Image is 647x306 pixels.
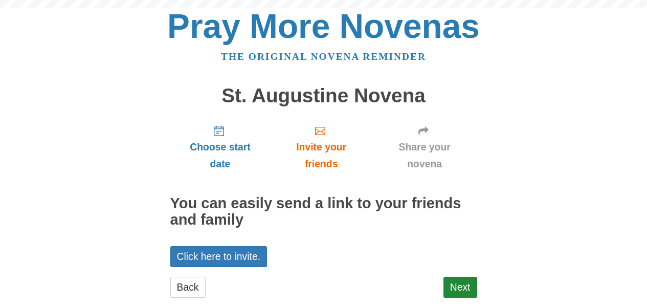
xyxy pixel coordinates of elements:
[443,277,477,298] a: Next
[170,195,477,228] h2: You can easily send a link to your friends and family
[383,139,467,172] span: Share your novena
[167,7,480,45] a: Pray More Novenas
[280,139,362,172] span: Invite your friends
[221,51,426,62] a: The original novena reminder
[372,117,477,178] a: Share your novena
[170,117,271,178] a: Choose start date
[170,277,206,298] a: Back
[170,246,267,267] a: Click here to invite.
[181,139,260,172] span: Choose start date
[270,117,372,178] a: Invite your friends
[170,85,477,107] h1: St. Augustine Novena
